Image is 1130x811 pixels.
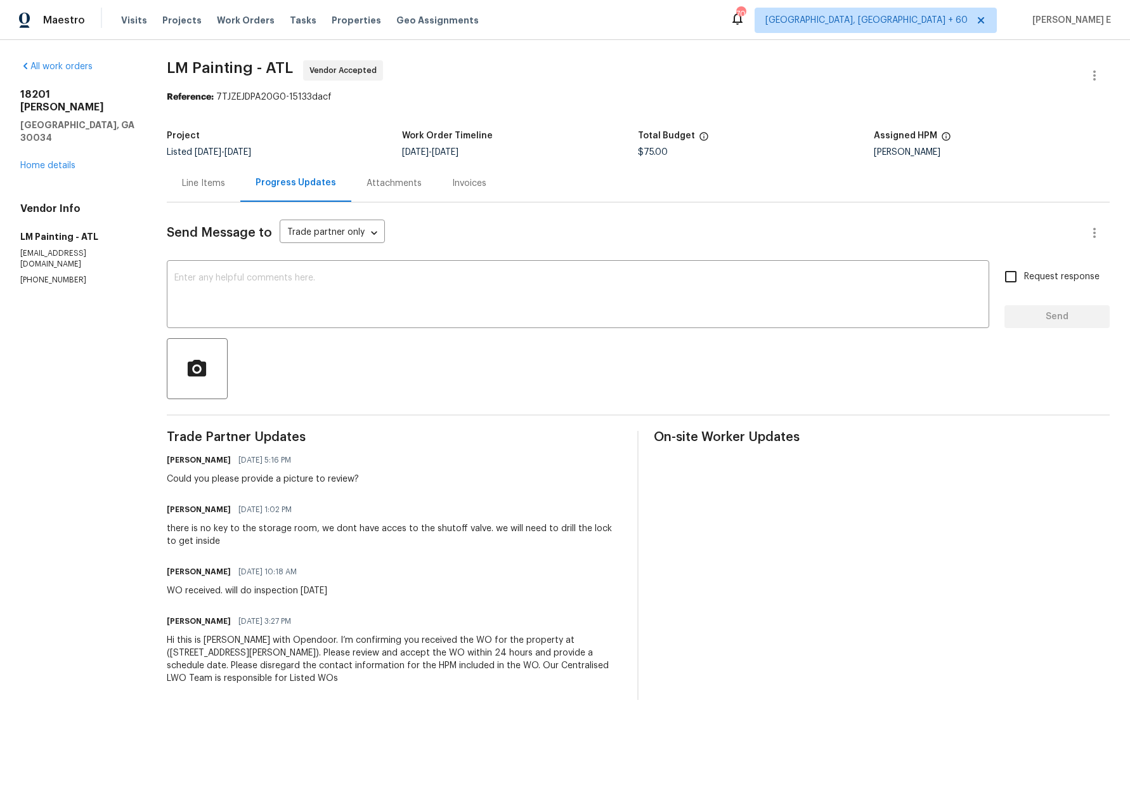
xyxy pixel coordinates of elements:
span: Geo Assignments [396,14,479,27]
h6: [PERSON_NAME] [167,615,231,628]
div: Line Items [182,177,225,190]
span: [DATE] 10:18 AM [238,565,297,578]
span: Maestro [43,14,85,27]
div: there is no key to the storage room, we dont have acces to the shutoff valve. we will need to dri... [167,522,623,548]
span: Work Orders [217,14,275,27]
span: [DATE] 1:02 PM [238,503,292,516]
h6: [PERSON_NAME] [167,565,231,578]
span: [DATE] [402,148,429,157]
h4: Vendor Info [20,202,136,215]
h5: Project [167,131,200,140]
span: The total cost of line items that have been proposed by Opendoor. This sum includes line items th... [699,131,709,148]
div: WO received. will do inspection [DATE] [167,584,327,597]
span: $75.00 [638,148,668,157]
h5: Work Order Timeline [402,131,493,140]
span: Request response [1024,270,1100,284]
span: Tasks [290,16,316,25]
h2: 18201 [PERSON_NAME] [20,88,136,114]
div: Trade partner only [280,223,385,244]
h5: Assigned HPM [874,131,937,140]
span: Visits [121,14,147,27]
span: The hpm assigned to this work order. [941,131,951,148]
span: Vendor Accepted [309,64,382,77]
h6: [PERSON_NAME] [167,454,231,466]
span: LM Painting - ATL [167,60,293,76]
span: [DATE] [432,148,458,157]
h5: Total Budget [638,131,695,140]
div: Invoices [452,177,486,190]
span: [DATE] 3:27 PM [238,615,291,628]
p: [PHONE_NUMBER] [20,275,136,286]
a: Home details [20,161,75,170]
span: Properties [332,14,381,27]
div: Progress Updates [256,176,336,189]
h5: [GEOGRAPHIC_DATA], GA 30034 [20,119,136,144]
span: Projects [162,14,202,27]
div: 7TJZEJDPA20G0-15133dacf [167,91,1110,103]
div: [PERSON_NAME] [874,148,1110,157]
div: Attachments [367,177,422,190]
a: All work orders [20,62,93,71]
span: Listed [167,148,251,157]
span: [PERSON_NAME] E [1027,14,1111,27]
b: Reference: [167,93,214,102]
span: Send Message to [167,227,272,239]
div: 703 [736,8,745,20]
span: [DATE] [224,148,251,157]
span: [DATE] [195,148,221,157]
p: [EMAIL_ADDRESS][DOMAIN_NAME] [20,248,136,270]
h5: LM Painting - ATL [20,230,136,243]
div: Hi this is [PERSON_NAME] with Opendoor. I’m confirming you received the WO for the property at ([... [167,634,623,685]
span: - [195,148,251,157]
h6: [PERSON_NAME] [167,503,231,516]
span: [DATE] 5:16 PM [238,454,291,466]
span: On-site Worker Updates [654,431,1110,444]
div: Could you please provide a picture to review? [167,473,359,485]
span: Trade Partner Updates [167,431,623,444]
span: - [402,148,458,157]
span: [GEOGRAPHIC_DATA], [GEOGRAPHIC_DATA] + 60 [765,14,968,27]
